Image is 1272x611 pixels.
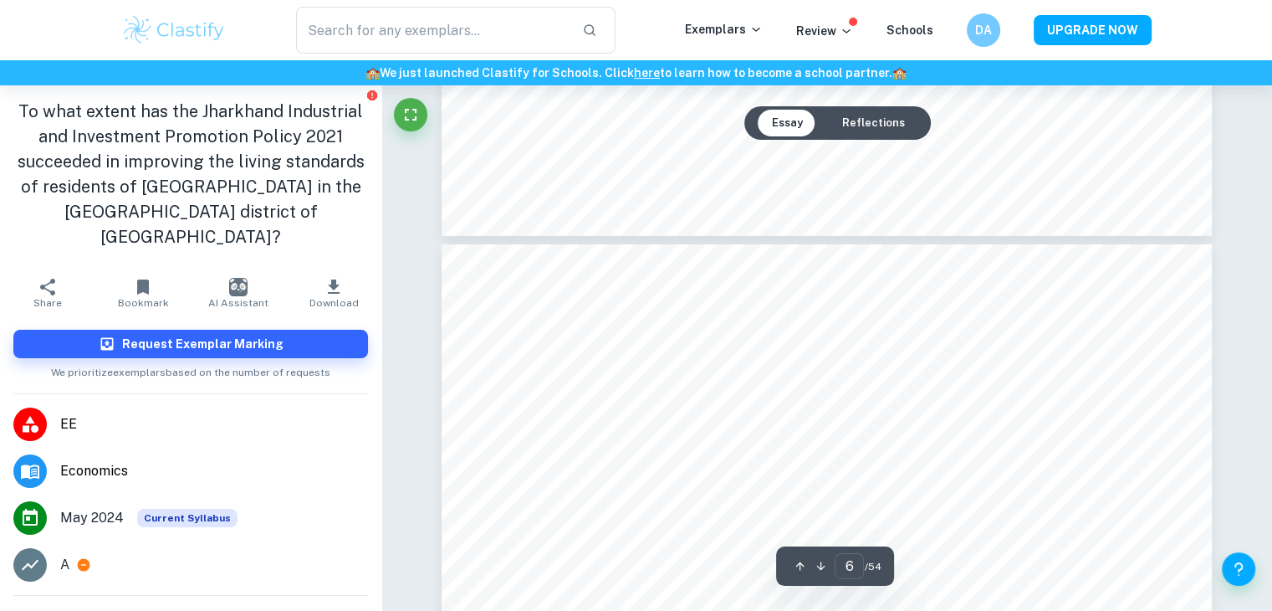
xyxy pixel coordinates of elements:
p: Review [796,22,853,40]
button: AI Assistant [191,270,286,316]
button: DA [967,13,1000,47]
p: Exemplars [685,20,763,39]
a: Schools [886,23,933,37]
button: Reflections [828,110,917,136]
h1: To what extent has the Jharkhand Industrial and Investment Promotion Policy 2021 succeeded in imp... [13,99,368,249]
span: Download [309,297,359,309]
span: May 2024 [60,508,124,528]
button: Fullscreen [394,98,427,131]
input: Search for any exemplars... [296,7,570,54]
h6: Request Exemplar Marking [122,335,284,353]
span: Bookmark [118,297,169,309]
span: We prioritize exemplars based on the number of requests [51,358,330,380]
button: UPGRADE NOW [1034,15,1152,45]
img: AI Assistant [229,278,248,296]
h6: We just launched Clastify for Schools. Click to learn how to become a school partner. [3,64,1269,82]
h6: DA [973,21,993,39]
button: Report issue [365,89,378,101]
span: / 54 [864,559,881,574]
button: Download [286,270,381,316]
div: This exemplar is based on the current syllabus. Feel free to refer to it for inspiration/ideas wh... [137,509,238,527]
span: AI Assistant [208,297,268,309]
span: 🏫 [365,66,380,80]
span: EE [60,414,368,434]
img: Clastify logo [121,13,227,47]
span: 🏫 [892,66,907,80]
button: Essay [758,110,815,136]
button: Help and Feedback [1222,552,1255,586]
button: Request Exemplar Marking [13,330,368,358]
a: here [634,66,660,80]
span: Economics [60,461,368,481]
p: A [60,555,69,575]
button: Bookmark [95,270,191,316]
span: Share [33,297,62,309]
span: Current Syllabus [137,509,238,527]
